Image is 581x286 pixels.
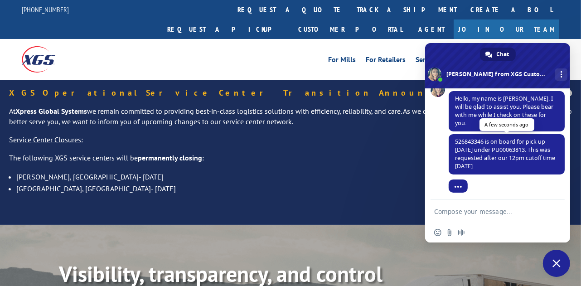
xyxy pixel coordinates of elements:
li: [PERSON_NAME], [GEOGRAPHIC_DATA]- [DATE] [16,171,572,183]
u: Service Center Closures: [9,135,83,144]
li: [GEOGRAPHIC_DATA], [GEOGRAPHIC_DATA]- [DATE] [16,183,572,194]
span: Hello, my name is [PERSON_NAME]. I will be glad to assist you. Please bear with me while I check ... [455,95,553,127]
span: Audio message [458,229,465,236]
a: Request a pickup [160,19,291,39]
a: Customer Portal [291,19,409,39]
span: Insert an emoji [434,229,441,236]
a: For Retailers [366,56,406,66]
a: Chat [480,48,516,61]
a: For Mills [328,56,356,66]
a: [PHONE_NUMBER] [22,5,69,14]
a: Close chat [543,250,570,277]
p: The following XGS service centers will be : [9,153,572,171]
a: Services [416,56,441,66]
strong: permanently closing [138,153,202,162]
h5: XGS Operational Service Center Transition Announcement [9,89,572,97]
span: Chat [497,48,509,61]
p: At we remain committed to providing best-in-class logistics solutions with efficiency, reliabilit... [9,106,572,135]
a: Join Our Team [454,19,559,39]
strong: Xpress Global Systems [15,107,87,116]
a: Agent [409,19,454,39]
span: Send a file [446,229,453,236]
span: 526843346 is on board for pick up [DATE] under PU00063813. This was requested after our 12pm cuto... [455,138,555,170]
textarea: Compose your message... [434,200,543,223]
